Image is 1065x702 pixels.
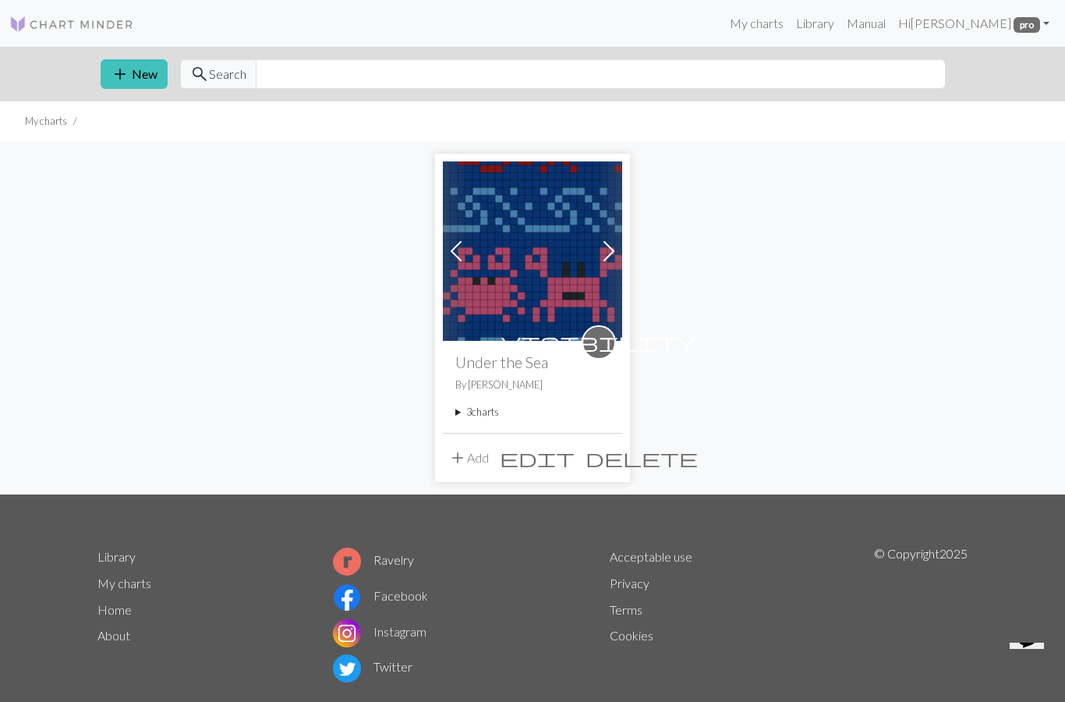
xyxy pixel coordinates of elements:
[333,654,361,682] img: Twitter logo
[501,327,696,358] i: private
[333,588,428,603] a: Facebook
[724,8,790,39] a: My charts
[448,447,467,469] span: add
[333,548,361,576] img: Ravelry logo
[501,330,696,354] span: visibility
[610,628,653,643] a: Cookies
[500,447,575,469] span: edit
[892,8,1056,39] a: Hi[PERSON_NAME] pro
[333,583,361,612] img: Facebook logo
[790,8,840,39] a: Library
[333,619,361,647] img: Instagram logo
[1014,17,1040,33] span: pro
[9,15,134,34] img: Logo
[101,59,168,89] button: New
[97,628,130,643] a: About
[1003,643,1056,693] iframe: chat widget
[333,552,414,567] a: Ravelry
[580,443,703,473] button: Delete
[97,549,136,564] a: Library
[840,8,892,39] a: Manual
[455,378,610,392] p: By [PERSON_NAME]
[500,448,575,467] i: Edit
[111,63,129,85] span: add
[586,447,698,469] span: delete
[209,65,246,83] span: Search
[443,242,622,257] a: Under the Sea
[443,443,494,473] button: Add
[443,161,622,341] img: Under the Sea
[25,114,67,129] li: My charts
[610,576,649,590] a: Privacy
[455,405,610,420] summary: 3charts
[494,443,580,473] button: Edit
[610,602,642,617] a: Terms
[610,549,692,564] a: Acceptable use
[190,63,209,85] span: search
[97,602,132,617] a: Home
[333,624,426,639] a: Instagram
[455,353,610,371] h2: Under the Sea
[97,576,151,590] a: My charts
[874,544,968,686] p: © Copyright 2025
[333,659,412,674] a: Twitter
